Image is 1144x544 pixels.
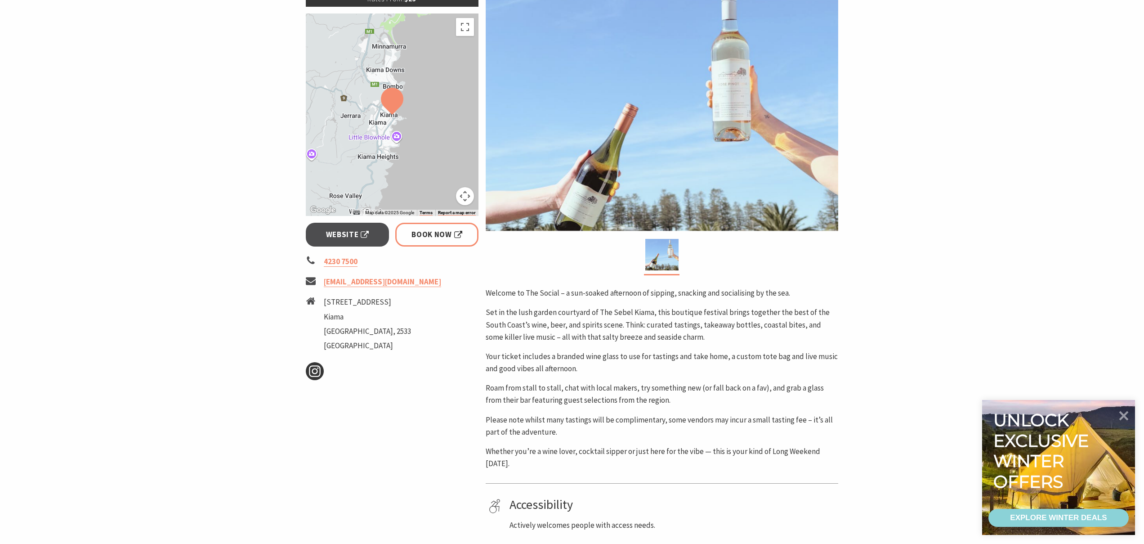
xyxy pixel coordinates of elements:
a: Report a map error [438,210,476,216]
p: Roam from stall to stall, chat with local makers, try something new (or fall back on a fav), and ... [486,382,838,406]
p: Whether you’re a wine lover, cocktail sipper or just here for the vibe — this is your kind of Lon... [486,445,838,470]
p: Set in the lush garden courtyard of The Sebel Kiama, this boutique festival brings together the b... [486,306,838,343]
li: [STREET_ADDRESS] [324,296,411,308]
img: The Social [645,239,679,270]
a: [EMAIL_ADDRESS][DOMAIN_NAME] [324,277,441,287]
img: Google [308,204,338,216]
h4: Accessibility [509,497,835,513]
span: Website [326,229,369,241]
a: Book Now [395,223,478,247]
p: Welcome to The Social – a sun-soaked afternoon of sipping, snacking and socialising by the sea. [486,287,838,299]
li: Kiama [324,311,411,323]
p: Your ticket includes a branded wine glass to use for tastings and take home, a custom tote bag an... [486,351,838,375]
button: Keyboard shortcuts [353,210,360,216]
a: Terms [420,210,433,216]
a: Website [306,223,389,247]
a: EXPLORE WINTER DEALS [988,509,1129,527]
a: 4230 7500 [324,256,357,267]
span: Book Now [411,229,462,241]
div: EXPLORE WINTER DEALS [1010,509,1107,527]
li: [GEOGRAPHIC_DATA], 2533 [324,325,411,337]
li: [GEOGRAPHIC_DATA] [324,340,411,352]
button: Map camera controls [456,187,474,205]
span: Map data ©2025 Google [365,210,414,215]
button: Toggle fullscreen view [456,18,474,36]
p: Please note whilst many tastings will be complimentary, some vendors may incur a small tasting fe... [486,414,838,438]
a: Open this area in Google Maps (opens a new window) [308,204,338,216]
p: Actively welcomes people with access needs. [509,519,835,531]
div: Unlock exclusive winter offers [993,410,1093,492]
